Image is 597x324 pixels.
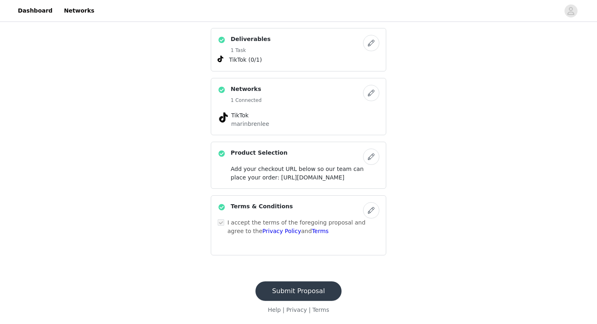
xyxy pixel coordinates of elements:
[231,47,270,54] h5: 1 Task
[229,56,262,64] span: TikTok (0/1)
[231,111,366,120] h4: TikTok
[231,35,270,43] h4: Deliverables
[211,142,386,189] div: Product Selection
[283,307,285,313] span: |
[211,195,386,255] div: Terms & Conditions
[211,78,386,135] div: Networks
[231,85,262,93] h4: Networks
[231,202,293,211] h4: Terms & Conditions
[227,218,379,235] p: I accept the terms of the foregoing proposal and agree to the and
[255,281,342,301] button: Submit Proposal
[312,228,329,234] a: Terms
[231,149,288,157] h4: Product Selection
[312,307,329,313] a: Terms
[268,307,281,313] a: Help
[567,4,575,17] div: avatar
[231,166,363,181] span: Add your checkout URL below so our team can place your order: [URL][DOMAIN_NAME]
[59,2,99,20] a: Networks
[13,2,57,20] a: Dashboard
[262,228,301,234] a: Privacy Policy
[286,307,307,313] a: Privacy
[309,307,311,313] span: |
[231,120,366,128] p: marinbrenlee
[231,97,262,104] h5: 1 Connected
[211,28,386,71] div: Deliverables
